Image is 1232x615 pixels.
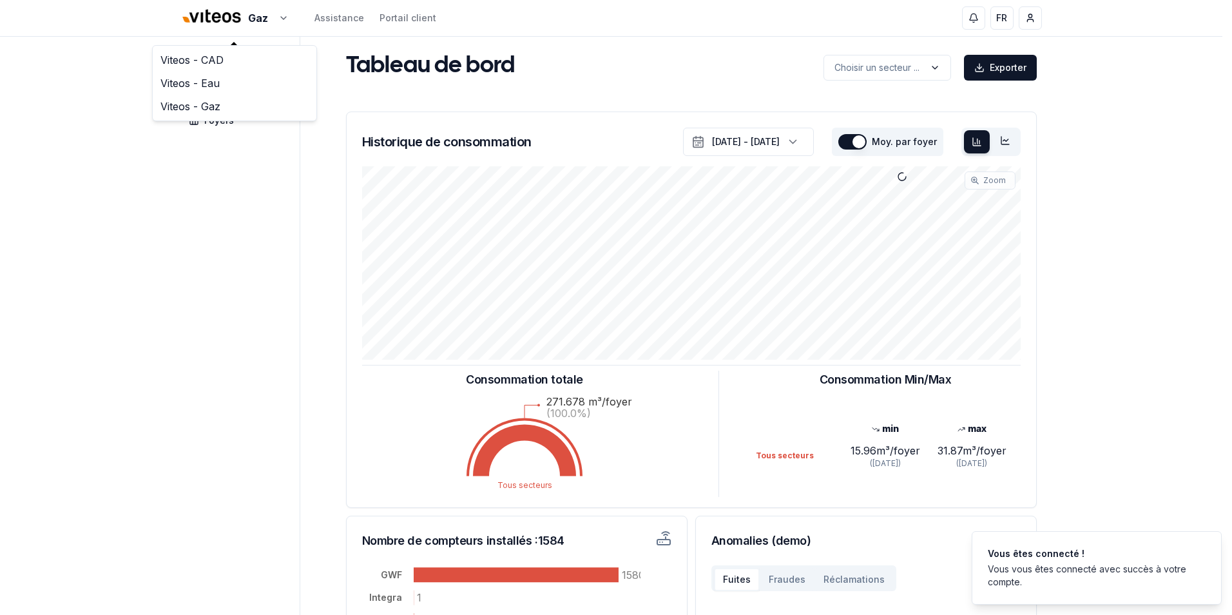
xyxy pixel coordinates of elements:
h3: Consommation totale [466,371,582,389]
a: Viteos - Eau [155,72,314,95]
div: ([DATE]) [929,458,1015,469]
a: Viteos - Gaz [155,95,314,118]
text: (100.0%) [546,407,591,420]
h3: Consommation Min/Max [820,371,952,389]
div: 31.87 m³/foyer [929,443,1015,458]
text: Tous secteurs [497,480,552,490]
div: 15.96 m³/foyer [842,443,929,458]
a: Viteos - CAD [155,48,314,72]
div: Tous secteurs [756,451,842,461]
span: Zoom [983,175,1006,186]
div: max [929,422,1015,435]
text: 271.678 m³/foyer [546,395,632,408]
div: ([DATE]) [842,458,929,469]
div: min [842,422,929,435]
